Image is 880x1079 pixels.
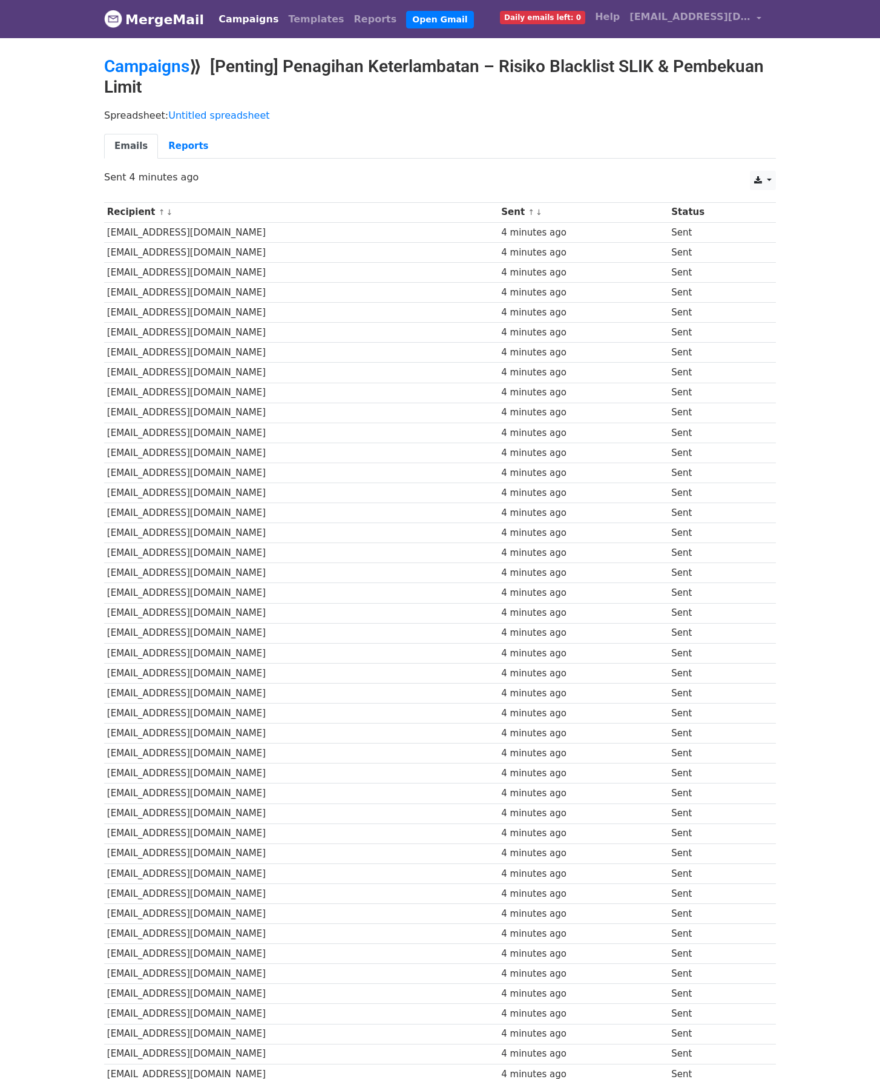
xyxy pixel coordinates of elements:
td: Sent [669,683,762,703]
td: [EMAIL_ADDRESS][DOMAIN_NAME] [104,283,498,303]
td: Sent [669,503,762,523]
div: 4 minutes ago [501,286,665,300]
div: 4 minutes ago [501,506,665,520]
div: 4 minutes ago [501,846,665,860]
td: Sent [669,563,762,583]
td: Sent [669,823,762,843]
td: [EMAIL_ADDRESS][DOMAIN_NAME] [104,423,498,443]
td: Sent [669,964,762,984]
td: [EMAIL_ADDRESS][DOMAIN_NAME] [104,583,498,603]
div: 4 minutes ago [501,807,665,820]
td: [EMAIL_ADDRESS][DOMAIN_NAME] [104,403,498,423]
td: [EMAIL_ADDRESS][DOMAIN_NAME] [104,563,498,583]
td: Sent [669,343,762,363]
th: Sent [498,202,668,222]
div: 4 minutes ago [501,426,665,440]
a: ↑ [159,208,165,217]
td: [EMAIL_ADDRESS][DOMAIN_NAME] [104,663,498,683]
td: [EMAIL_ADDRESS][DOMAIN_NAME] [104,784,498,803]
a: MergeMail [104,7,204,32]
div: 4 minutes ago [501,767,665,780]
td: [EMAIL_ADDRESS][DOMAIN_NAME] [104,984,498,1004]
td: [EMAIL_ADDRESS][DOMAIN_NAME] [104,744,498,764]
td: Sent [669,403,762,423]
div: 4 minutes ago [501,647,665,661]
div: 4 minutes ago [501,466,665,480]
td: Sent [669,704,762,724]
div: 4 minutes ago [501,346,665,360]
td: Sent [669,423,762,443]
div: 4 minutes ago [501,526,665,540]
div: 4 minutes ago [501,626,665,640]
td: Sent [669,303,762,323]
td: Sent [669,944,762,964]
a: Emails [104,134,158,159]
div: 4 minutes ago [501,747,665,761]
td: Sent [669,283,762,303]
div: 4 minutes ago [501,1047,665,1061]
td: [EMAIL_ADDRESS][DOMAIN_NAME] [104,924,498,944]
td: Sent [669,883,762,903]
a: Campaigns [104,56,189,76]
div: 4 minutes ago [501,266,665,280]
td: Sent [669,543,762,563]
td: Sent [669,603,762,623]
td: Sent [669,463,762,483]
a: Daily emails left: 0 [495,5,590,29]
div: 4 minutes ago [501,306,665,320]
div: 4 minutes ago [501,326,665,340]
th: Recipient [104,202,498,222]
td: [EMAIL_ADDRESS][DOMAIN_NAME] [104,363,498,383]
td: Sent [669,903,762,923]
td: Sent [669,383,762,403]
p: Spreadsheet: [104,109,776,122]
td: [EMAIL_ADDRESS][DOMAIN_NAME] [104,1044,498,1064]
div: 4 minutes ago [501,727,665,741]
div: 4 minutes ago [501,867,665,881]
div: 4 minutes ago [501,406,665,420]
td: Sent [669,323,762,343]
td: [EMAIL_ADDRESS][DOMAIN_NAME] [104,603,498,623]
th: Status [669,202,762,222]
td: Sent [669,623,762,643]
td: [EMAIL_ADDRESS][DOMAIN_NAME] [104,1024,498,1044]
div: 4 minutes ago [501,546,665,560]
td: Sent [669,262,762,282]
td: Sent [669,523,762,543]
td: Sent [669,764,762,784]
td: [EMAIL_ADDRESS][DOMAIN_NAME] [104,623,498,643]
div: 4 minutes ago [501,606,665,620]
td: [EMAIL_ADDRESS][DOMAIN_NAME] [104,803,498,823]
td: Sent [669,803,762,823]
td: Sent [669,784,762,803]
td: Sent [669,1004,762,1024]
td: Sent [669,1024,762,1044]
td: Sent [669,443,762,463]
td: [EMAIL_ADDRESS][DOMAIN_NAME] [104,343,498,363]
td: [EMAIL_ADDRESS][DOMAIN_NAME] [104,883,498,903]
div: 4 minutes ago [501,827,665,840]
p: Sent 4 minutes ago [104,171,776,183]
td: [EMAIL_ADDRESS][DOMAIN_NAME] [104,242,498,262]
td: [EMAIL_ADDRESS][DOMAIN_NAME] [104,843,498,863]
td: [EMAIL_ADDRESS][DOMAIN_NAME] [104,903,498,923]
a: ↓ [536,208,542,217]
td: Sent [669,583,762,603]
td: Sent [669,643,762,663]
a: Campaigns [214,7,283,31]
a: Templates [283,7,349,31]
td: Sent [669,924,762,944]
div: 4 minutes ago [501,907,665,921]
td: [EMAIL_ADDRESS][DOMAIN_NAME] [104,323,498,343]
a: Open Gmail [406,11,473,28]
div: 4 minutes ago [501,947,665,961]
div: 4 minutes ago [501,967,665,981]
h2: ⟫ [Penting] Penagihan Keterlambatan – Risiko Blacklist SLIK & Pembekuan Limit [104,56,776,97]
a: Help [590,5,625,29]
td: Sent [669,744,762,764]
td: [EMAIL_ADDRESS][DOMAIN_NAME] [104,724,498,744]
td: Sent [669,663,762,683]
td: [EMAIL_ADDRESS][DOMAIN_NAME] [104,964,498,984]
div: 4 minutes ago [501,1007,665,1021]
div: 4 minutes ago [501,887,665,901]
